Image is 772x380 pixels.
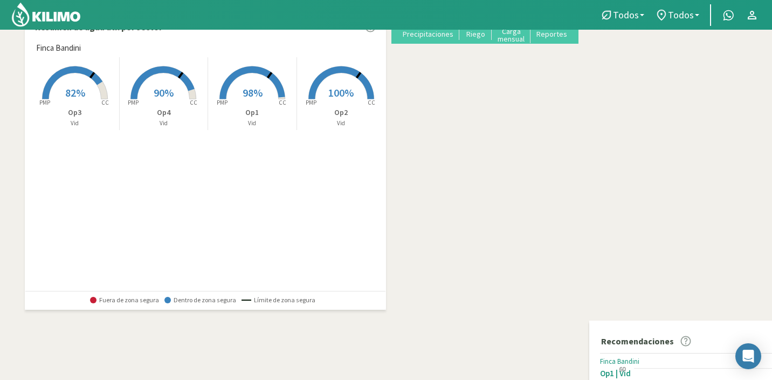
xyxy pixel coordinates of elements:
[154,86,174,99] span: 90%
[459,10,492,38] button: Riego
[735,343,761,369] div: Open Intercom Messenger
[619,366,626,372] text: 60
[530,10,573,38] button: Reportes
[11,2,81,28] img: Kilimo
[208,119,297,128] p: Vid
[242,296,315,304] span: Límite de zona segura
[120,107,208,118] p: Op4
[36,42,81,55] span: Finca Bandini
[306,99,316,106] tspan: PMP
[120,119,208,128] p: Vid
[492,7,530,43] button: Carga mensual
[534,30,570,38] div: Reportes
[65,86,85,99] span: 82%
[279,99,286,106] tspan: CC
[328,86,354,99] span: 100%
[164,296,236,304] span: Dentro de zona segura
[297,107,386,118] p: Op2
[297,119,386,128] p: Vid
[400,30,456,38] div: Precipitaciones
[397,10,459,38] button: Precipitaciones
[128,99,139,106] tspan: PMP
[31,119,119,128] p: Vid
[243,86,263,99] span: 98%
[31,107,119,118] p: Op3
[495,28,527,43] div: Carga mensual
[217,99,228,106] tspan: PMP
[668,9,694,21] span: Todos
[463,30,488,38] div: Riego
[208,107,297,118] p: Op1
[39,99,50,106] tspan: PMP
[601,335,674,348] p: Recomendaciones
[190,99,198,106] tspan: CC
[101,99,109,106] tspan: CC
[613,9,639,21] span: Todos
[90,296,159,304] span: Fuera de zona segura
[368,99,375,106] tspan: CC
